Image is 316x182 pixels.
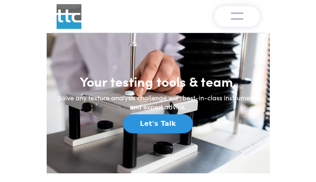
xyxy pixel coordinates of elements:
h1: Your testing tools & team. [57,73,260,90]
img: ttc_logo_1x1_v1.0.png [57,4,81,29]
h6: Solve any texture analysis challenge with best-in-class instruments and expert advice. [57,93,260,111]
button: Let's Talk [123,114,193,133]
button: Toggle navigation [214,6,260,27]
img: menu-v1.0.png [231,10,243,20]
